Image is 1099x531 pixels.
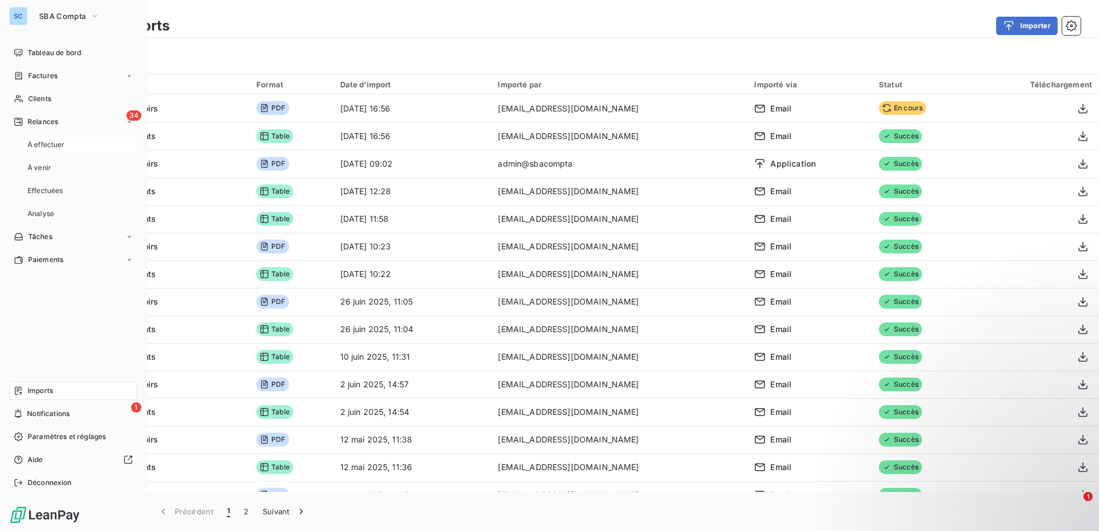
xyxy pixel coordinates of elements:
span: À effectuer [28,140,65,150]
span: À venir [28,163,51,173]
span: Clients [28,94,51,104]
span: Email [770,213,791,225]
span: PDF [256,433,289,447]
td: 26 juin 2025, 11:04 [333,315,491,343]
span: Succès [879,184,922,198]
span: En cours [879,101,926,115]
button: 1 [220,499,237,524]
button: Importer [996,17,1058,35]
iframe: Intercom notifications message [869,420,1099,500]
span: Table [256,267,293,281]
span: 1 [1083,492,1093,501]
span: Email [770,103,791,114]
button: Suivant [256,499,314,524]
span: Succès [879,240,922,253]
iframe: Intercom live chat [1060,492,1088,520]
span: 34 [126,110,141,121]
span: 1 [131,402,141,413]
span: Email [770,324,791,335]
td: [EMAIL_ADDRESS][DOMAIN_NAME] [491,288,747,315]
span: Table [256,405,293,419]
span: PDF [256,240,289,253]
td: [EMAIL_ADDRESS][DOMAIN_NAME] [491,481,747,509]
div: Statut [879,80,966,89]
span: Effectuées [28,186,63,196]
td: [DATE] 16:56 [333,122,491,150]
span: Imports [28,386,53,396]
span: Email [770,351,791,363]
td: admin@sbacompta [491,150,747,178]
span: Table [256,460,293,474]
td: [EMAIL_ADDRESS][DOMAIN_NAME] [491,398,747,426]
td: [EMAIL_ADDRESS][DOMAIN_NAME] [491,343,747,371]
span: Table [256,212,293,226]
span: Tableau de bord [28,48,81,58]
span: Analyse [28,209,54,219]
td: [EMAIL_ADDRESS][DOMAIN_NAME] [491,371,747,398]
span: Succès [879,129,922,143]
span: PDF [256,295,289,309]
div: Date d’import [340,80,485,89]
span: PDF [256,488,289,502]
td: [DATE] 12:28 [333,178,491,205]
span: Notifications [27,409,70,419]
td: [EMAIL_ADDRESS][DOMAIN_NAME] [491,453,747,481]
span: Table [256,322,293,336]
td: [DATE] 09:02 [333,150,491,178]
span: Succès [879,295,922,309]
span: Aide [28,455,43,465]
td: [DATE] 10:22 [333,260,491,288]
div: SC [9,7,28,25]
td: 10 juin 2025, 11:31 [333,343,491,371]
span: Succès [879,350,922,364]
td: [EMAIL_ADDRESS][DOMAIN_NAME] [491,426,747,453]
span: Email [770,489,791,501]
span: PDF [256,101,289,115]
span: Paramètres et réglages [28,432,106,442]
span: Succès [879,157,922,171]
span: Paiements [28,255,63,265]
td: [EMAIL_ADDRESS][DOMAIN_NAME] [491,260,747,288]
td: [EMAIL_ADDRESS][DOMAIN_NAME] [491,205,747,233]
span: Déconnexion [28,478,72,488]
span: Email [770,434,791,445]
td: [EMAIL_ADDRESS][DOMAIN_NAME] [491,233,747,260]
div: Import [55,79,243,90]
span: Email [770,379,791,390]
span: Email [770,406,791,418]
span: Tâches [28,232,52,242]
span: Succès [879,378,922,391]
td: 1 avr. 2025, 12:05 [333,481,491,509]
span: Email [770,241,791,252]
td: 12 mai 2025, 11:36 [333,453,491,481]
a: Aide [9,451,137,469]
span: Email [770,461,791,473]
div: Importé par [498,80,740,89]
span: Factures [28,71,57,81]
td: [EMAIL_ADDRESS][DOMAIN_NAME] [491,122,747,150]
div: Téléchargement [980,80,1092,89]
span: Table [256,350,293,364]
td: [EMAIL_ADDRESS][DOMAIN_NAME] [491,95,747,122]
span: Application [770,158,816,170]
td: 26 juin 2025, 11:05 [333,288,491,315]
div: Format [256,80,326,89]
span: Table [256,184,293,198]
span: Succès [879,405,922,419]
span: Succès [879,322,922,336]
button: 2 [237,499,255,524]
td: [DATE] 11:58 [333,205,491,233]
td: [EMAIL_ADDRESS][DOMAIN_NAME] [491,315,747,343]
span: PDF [256,157,289,171]
span: SBA Compta [39,11,86,21]
span: Email [770,296,791,307]
span: Email [770,268,791,280]
img: Logo LeanPay [9,506,80,524]
td: [EMAIL_ADDRESS][DOMAIN_NAME] [491,178,747,205]
span: Succès [879,267,922,281]
div: Importé via [754,80,865,89]
span: Table [256,129,293,143]
span: PDF [256,378,289,391]
td: 2 juin 2025, 14:57 [333,371,491,398]
td: [DATE] 10:23 [333,233,491,260]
